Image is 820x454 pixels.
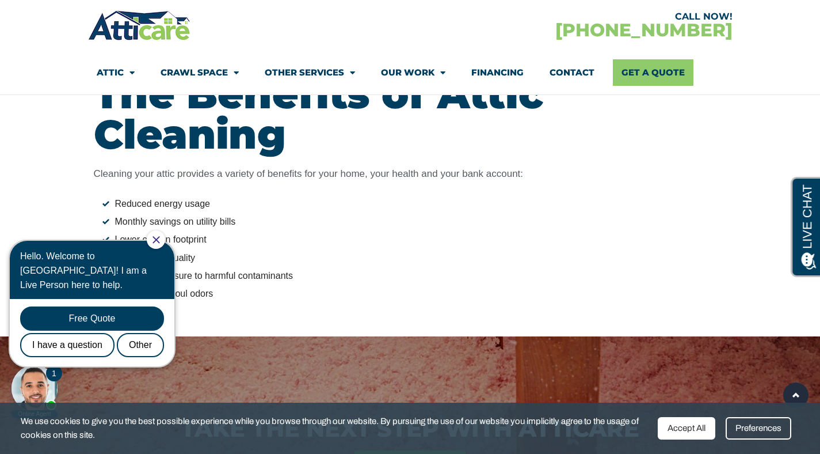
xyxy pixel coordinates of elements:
a: Contact [550,59,594,86]
div: CALL NOW! [410,12,733,21]
li: Monthly savings on utility bills [102,214,727,229]
li: Reduced exposure to harmful contaminants [102,268,727,283]
a: Get A Quote [613,59,693,86]
nav: Menu [97,59,724,86]
a: Attic [97,59,135,86]
h2: The Benefits of Attic Cleaning [94,74,727,154]
div: Accept All [658,417,715,440]
span: We use cookies to give you the best possible experience while you browse through our website. By ... [21,414,649,442]
a: Our Work [381,59,445,86]
div: Preferences [726,417,791,440]
a: Other Services [265,59,355,86]
li: Improved air quality [102,251,727,266]
li: Elimination of foul odors [102,286,727,301]
p: Cleaning your attic provides a variety of benefits for your home, your health and your bank account: [94,166,727,182]
span: Opens a chat window [28,9,93,24]
li: Reduced energy usage [102,196,727,211]
li: Lower carbon footprint [102,232,727,247]
a: Financing [471,59,524,86]
iframe: Chat Invitation [6,229,190,419]
a: Crawl Space [161,59,239,86]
